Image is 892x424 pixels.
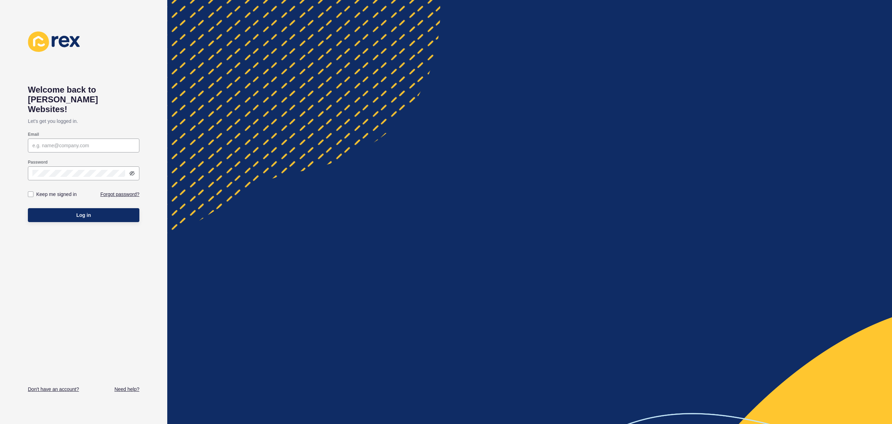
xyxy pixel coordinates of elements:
[36,191,77,198] label: Keep me signed in
[28,85,139,114] h1: Welcome back to [PERSON_NAME] Websites!
[28,132,39,137] label: Email
[114,386,139,393] a: Need help?
[28,208,139,222] button: Log in
[28,114,139,128] p: Let's get you logged in.
[100,191,139,198] a: Forgot password?
[76,212,91,219] span: Log in
[28,386,79,393] a: Don't have an account?
[32,142,135,149] input: e.g. name@company.com
[28,159,48,165] label: Password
